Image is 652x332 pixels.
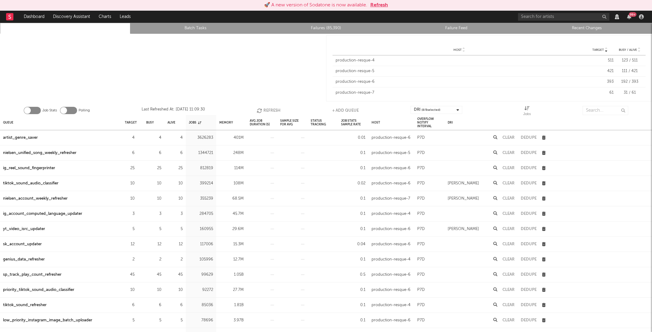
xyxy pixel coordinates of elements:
[341,302,365,309] div: 0.1
[189,317,213,324] div: 78696
[189,180,213,187] div: 399214
[502,318,515,322] button: Clear
[341,241,365,248] div: 0.04
[3,25,127,32] a: Queue Stats
[372,180,411,187] div: production-resque-6
[417,225,425,233] div: P7D
[341,317,365,324] div: 0.1
[134,25,257,32] a: Batch Tasks
[372,116,380,129] div: Host
[372,256,411,263] div: production-resque-4
[189,256,213,263] div: 105996
[42,107,57,114] label: Job Stats
[146,180,161,187] div: 10
[372,165,411,172] div: production-resque-6
[3,256,45,263] a: genius_data_refresher
[167,116,175,129] div: Alive
[146,271,161,278] div: 45
[448,225,479,233] div: [PERSON_NAME]
[3,271,62,278] a: sp_track_play_count_refresher
[502,227,515,231] button: Clear
[417,116,442,129] div: Overflow Notify Interval
[586,58,614,64] div: 511
[523,106,531,117] div: Jobs
[395,25,518,32] a: Failure Feed
[414,106,440,114] div: DRI
[341,195,365,202] div: 0.1
[372,225,411,233] div: production-resque-6
[448,195,479,202] div: [PERSON_NAME]
[219,271,244,278] div: 1.05B
[3,241,42,248] a: sk_account_updater
[341,134,365,142] div: 0.01
[518,13,609,21] input: Search for artists
[372,210,411,218] div: production-resque-4
[502,151,515,155] button: Clear
[264,2,367,9] div: 🚀 A new version of Sodatone is now available.
[146,165,161,172] div: 25
[219,241,244,248] div: 15.3M
[617,58,643,64] div: 123 / 511
[146,116,154,129] div: Busy
[502,136,515,140] button: Clear
[167,225,183,233] div: 5
[219,317,244,324] div: 3.97B
[146,225,161,233] div: 5
[19,11,49,23] a: Dashboard
[3,134,38,142] a: artist_genre_saver
[125,317,135,324] div: 5
[189,116,201,129] div: Jobs
[167,195,183,202] div: 10
[521,197,537,201] button: Dedupe
[3,225,45,233] div: yt_video_isrc_updater
[219,195,244,202] div: 68.5M
[146,302,161,309] div: 6
[619,48,637,52] span: Busy / Alive
[167,241,183,248] div: 12
[523,110,531,118] div: Jobs
[521,181,537,185] button: Dedupe
[3,165,55,172] a: ig_reel_sound_fingerprinter
[3,116,13,129] div: Queue
[502,273,515,277] button: Clear
[125,241,135,248] div: 12
[311,116,335,129] div: Status Tracking
[336,68,583,74] div: production-resque-5
[627,14,631,19] button: 99+
[189,241,213,248] div: 117006
[189,271,213,278] div: 99629
[448,116,453,129] div: DRI
[3,286,74,294] div: priority_tiktok_sound_audio_classifier
[502,242,515,246] button: Clear
[219,210,244,218] div: 45.7M
[3,210,82,218] a: ig_account_computed_language_updater
[219,256,244,263] div: 12.7M
[189,195,213,202] div: 355239
[125,210,135,218] div: 3
[336,58,583,64] div: production-resque-4
[146,286,161,294] div: 10
[189,165,213,172] div: 812819
[115,11,135,23] a: Leads
[417,195,425,202] div: P7D
[125,271,135,278] div: 45
[167,149,183,157] div: 6
[448,180,479,187] div: [PERSON_NAME]
[502,197,515,201] button: Clear
[417,180,425,187] div: P7D
[336,90,583,96] div: production-resque-7
[219,225,244,233] div: 29.6M
[502,303,515,307] button: Clear
[3,180,58,187] div: tiktok_sound_audio_classifier
[125,225,135,233] div: 5
[189,210,213,218] div: 284705
[341,210,365,218] div: 0.1
[341,271,365,278] div: 0.5
[167,210,183,218] div: 3
[502,288,515,292] button: Clear
[583,106,628,115] input: Search...
[219,116,233,129] div: Memory
[502,166,515,170] button: Clear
